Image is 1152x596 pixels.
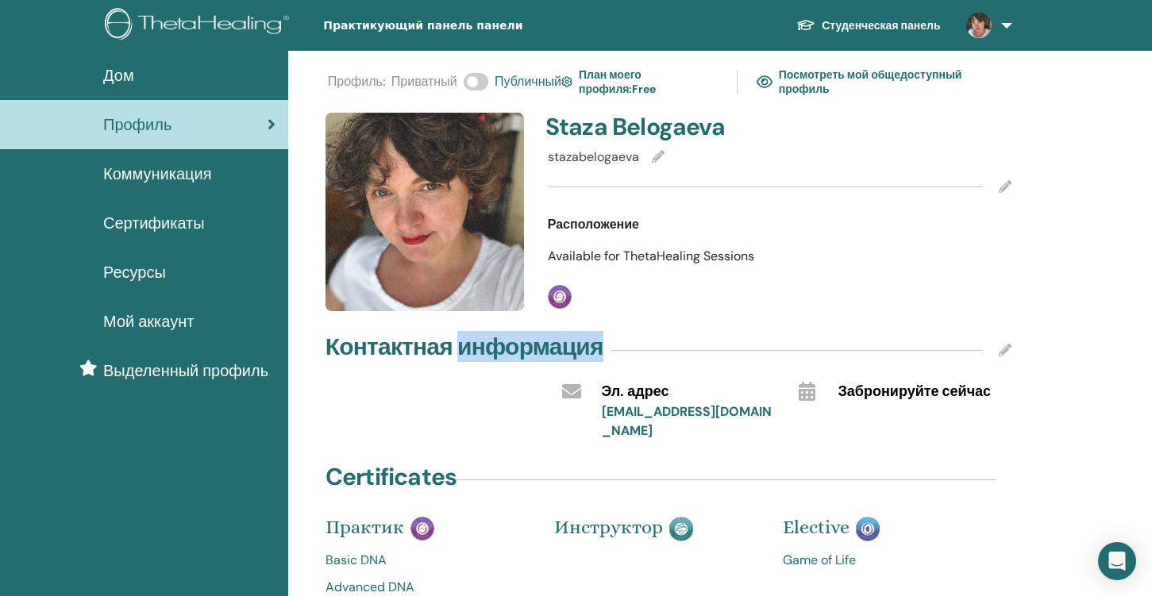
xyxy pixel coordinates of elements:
h4: Staza Belogaeva [545,113,770,141]
a: Basic DNA [326,551,530,570]
h4: Контактная информация [326,333,603,361]
img: cog.svg [561,74,572,90]
span: Коммуникация [103,162,211,186]
span: Мой аккаунт [103,310,194,333]
span: Публичный [495,72,561,91]
a: Студенческая панель [784,11,953,40]
span: stazabelogaeva [548,148,639,165]
img: eye.svg [757,75,772,89]
img: graduation-cap-white.svg [796,18,815,32]
img: default.jpg [966,13,992,38]
span: Available for ThetaHealing Sessions [548,248,754,264]
h4: Certificates [326,463,457,491]
span: Инструктор [554,516,663,538]
span: Дом [103,63,134,87]
span: Профиль [103,113,171,137]
span: Ресурсы [103,260,166,284]
span: Забронируйте сейчас [838,382,992,402]
span: Практикующий панель панели [323,17,561,34]
a: Посмотреть мой общедоступный профиль [757,63,1009,100]
span: Эл. адрес [602,382,669,402]
span: Расположение [548,215,639,234]
span: Профиль : [328,72,385,91]
div: Open Intercom Messenger [1098,542,1136,580]
span: Приватный [391,72,457,91]
span: Практик [326,516,404,538]
img: logo.png [105,8,295,44]
span: Выделенный профиль [103,359,268,383]
span: Elective [783,516,850,538]
a: План моего профиля:Free [561,63,718,100]
a: Game of Life [783,551,988,570]
span: Сертификаты [103,211,205,235]
a: [EMAIL_ADDRESS][DOMAIN_NAME] [602,403,772,439]
img: default.jpg [326,113,524,311]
